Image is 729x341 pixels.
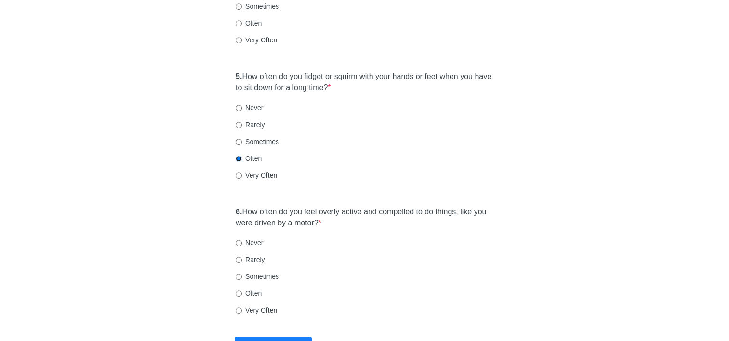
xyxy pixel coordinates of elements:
label: How often do you fidget or squirm with your hands or feet when you have to sit down for a long time? [236,71,493,93]
label: Often [236,154,262,163]
input: Often [236,290,242,297]
input: Very Often [236,172,242,179]
label: Very Often [236,35,277,45]
input: Never [236,240,242,246]
label: Rarely [236,120,265,130]
input: Often [236,156,242,162]
input: Sometimes [236,139,242,145]
strong: 5. [236,72,242,80]
input: Rarely [236,257,242,263]
input: Never [236,105,242,111]
strong: 6. [236,208,242,216]
label: Sometimes [236,137,279,146]
input: Very Often [236,37,242,43]
label: How often do you feel overly active and compelled to do things, like you were driven by a motor? [236,207,493,229]
input: Sometimes [236,3,242,10]
label: Very Often [236,170,277,180]
label: Never [236,103,263,113]
input: Sometimes [236,274,242,280]
label: Often [236,289,262,298]
input: Often [236,20,242,26]
input: Rarely [236,122,242,128]
label: Rarely [236,255,265,264]
label: Very Often [236,305,277,315]
label: Never [236,238,263,248]
label: Often [236,18,262,28]
label: Sometimes [236,272,279,281]
input: Very Often [236,307,242,314]
label: Sometimes [236,1,279,11]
